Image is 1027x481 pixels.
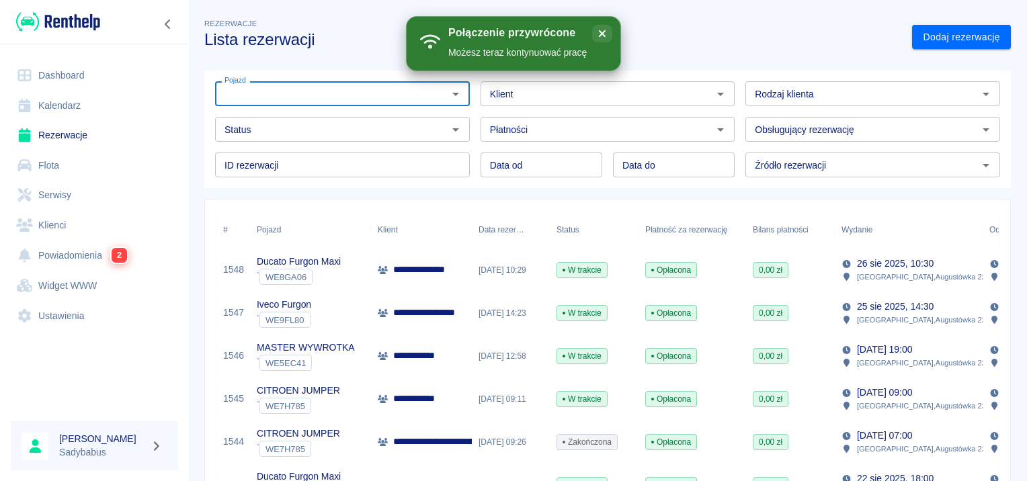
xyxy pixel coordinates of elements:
p: Sadybabus [59,445,145,460]
div: Data rezerwacji [472,211,550,249]
div: # [216,211,250,249]
a: Serwisy [11,180,178,210]
div: Płatność za rezerwację [639,211,746,249]
a: Dashboard [11,60,178,91]
div: [DATE] 10:29 [472,249,550,292]
p: CITROEN JUMPER [257,427,340,441]
div: Pojazd [250,211,371,249]
button: Otwórz [711,85,730,103]
a: 1548 [223,263,244,277]
a: Renthelp logo [11,11,100,33]
div: [DATE] 09:26 [472,421,550,464]
button: Otwórz [711,120,730,139]
p: [DATE] 07:00 [857,429,912,443]
input: DD.MM.YYYY [613,152,735,177]
button: Sort [524,220,543,239]
p: [DATE] 19:00 [857,343,912,357]
a: Klienci [11,210,178,240]
div: Klient [371,211,472,249]
span: W trakcie [557,307,607,319]
button: Otwórz [977,156,995,175]
div: Wydanie [841,211,872,249]
p: Ducato Furgon Maxi [257,255,341,269]
div: Status [550,211,639,249]
div: Klient [378,211,398,249]
div: Połączenie przywrócone [448,26,587,40]
a: Powiadomienia2 [11,240,178,271]
span: WE9FL80 [260,315,310,325]
h6: [PERSON_NAME] [59,432,145,445]
span: W trakcie [557,350,607,362]
div: Data rezerwacji [479,211,524,249]
input: DD.MM.YYYY [481,152,602,177]
div: # [223,211,228,249]
div: Płatność za rezerwację [645,211,728,249]
img: Renthelp logo [16,11,100,33]
span: Opłacona [646,393,696,405]
a: Kalendarz [11,91,178,121]
div: [DATE] 14:23 [472,292,550,335]
div: Pojazd [257,211,281,249]
span: W trakcie [557,393,607,405]
span: 2 [112,248,127,263]
button: Otwórz [446,120,465,139]
p: [DATE] 09:00 [857,386,912,400]
p: Iveco Furgon [257,298,311,312]
a: 1545 [223,392,244,406]
p: [GEOGRAPHIC_DATA] , Augustówka 22A [857,400,991,412]
div: ` [257,312,311,328]
div: [DATE] 12:58 [472,335,550,378]
div: ` [257,355,354,371]
div: Bilans płatności [746,211,835,249]
div: Możesz teraz kontynuować pracę [448,46,587,60]
div: ` [257,398,340,414]
button: Otwórz [977,85,995,103]
div: Wydanie [835,211,983,249]
button: Otwórz [977,120,995,139]
span: 0,00 zł [753,393,788,405]
span: 0,00 zł [753,350,788,362]
span: W trakcie [557,264,607,276]
span: WE7H785 [260,444,311,454]
span: Opłacona [646,307,696,319]
a: Flota [11,150,178,181]
p: [GEOGRAPHIC_DATA] , Augustówka 22A [857,357,991,369]
span: Opłacona [646,350,696,362]
p: [GEOGRAPHIC_DATA] , Augustówka 22A [857,271,991,283]
p: 26 sie 2025, 10:30 [857,257,934,271]
span: 0,00 zł [753,264,788,276]
span: 0,00 zł [753,436,788,448]
div: [DATE] 09:11 [472,378,550,421]
span: Zakończona [557,436,617,448]
a: 1547 [223,306,244,320]
span: Opłacona [646,264,696,276]
button: Zwiń nawigację [158,15,178,33]
div: Bilans płatności [753,211,809,249]
a: Widget WWW [11,271,178,301]
div: ` [257,269,341,285]
div: ` [257,441,340,457]
a: Dodaj rezerwację [912,25,1011,50]
p: [GEOGRAPHIC_DATA] , Augustówka 22A [857,443,991,455]
button: close [592,25,612,42]
p: [GEOGRAPHIC_DATA] , Augustówka 22A [857,314,991,326]
a: 1546 [223,349,244,363]
a: Rezerwacje [11,120,178,150]
span: Rezerwacje [204,19,257,28]
button: Sort [872,220,891,239]
span: 0,00 zł [753,307,788,319]
a: Ustawienia [11,301,178,331]
p: MASTER WYWROTKA [257,341,354,355]
p: 25 sie 2025, 14:30 [857,300,934,314]
h3: Lista rezerwacji [204,30,901,49]
div: Status [557,211,579,249]
span: WE7H785 [260,401,311,411]
label: Pojazd [224,75,246,85]
p: CITROEN JUMPER [257,384,340,398]
a: 1544 [223,435,244,449]
span: Opłacona [646,436,696,448]
button: Otwórz [446,85,465,103]
span: WE5EC41 [260,358,311,368]
span: WE8GA06 [260,272,312,282]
